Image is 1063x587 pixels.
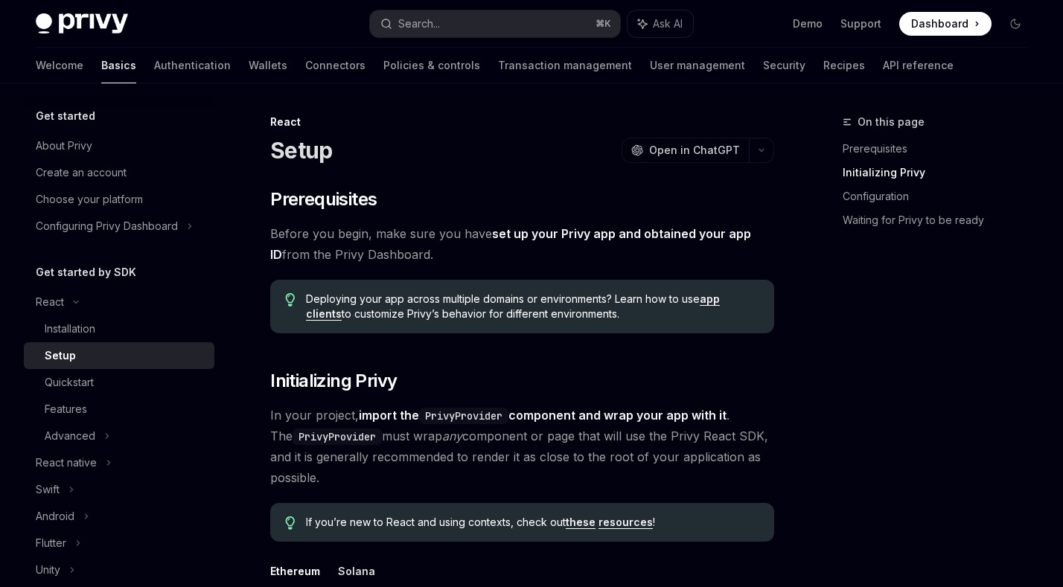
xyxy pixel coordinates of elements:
[370,10,619,37] button: Search...⌘K
[36,263,136,281] h5: Get started by SDK
[305,48,365,83] a: Connectors
[24,396,214,423] a: Features
[36,48,83,83] a: Welcome
[843,161,1039,185] a: Initializing Privy
[622,138,749,163] button: Open in ChatGPT
[36,190,143,208] div: Choose your platform
[36,107,95,125] h5: Get started
[793,16,823,31] a: Demo
[498,48,632,83] a: Transaction management
[270,223,774,265] span: Before you begin, make sure you have from the Privy Dashboard.
[843,208,1039,232] a: Waiting for Privy to be ready
[24,342,214,369] a: Setup
[36,507,74,525] div: Android
[649,143,740,158] span: Open in ChatGPT
[24,369,214,396] a: Quickstart
[419,408,508,424] code: PrivyProvider
[270,115,774,129] div: React
[270,137,332,164] h1: Setup
[383,48,480,83] a: Policies & controls
[598,516,653,529] a: resources
[24,186,214,213] a: Choose your platform
[306,292,760,321] span: Deploying your app across multiple domains or environments? Learn how to use to customize Privy’s...
[285,516,296,530] svg: Tip
[36,454,97,472] div: React native
[36,481,60,498] div: Swift
[1003,12,1027,36] button: Toggle dark mode
[911,16,968,31] span: Dashboard
[398,15,440,33] div: Search...
[154,48,231,83] a: Authentication
[596,18,611,30] span: ⌘ K
[883,48,954,83] a: API reference
[285,293,296,307] svg: Tip
[442,429,462,443] em: any
[840,16,881,31] a: Support
[36,164,127,182] div: Create an account
[45,320,95,338] div: Installation
[293,429,382,445] code: PrivyProvider
[270,405,774,488] span: In your project, . The must wrap component or page that will use the Privy React SDK, and it is g...
[45,400,87,418] div: Features
[24,159,214,186] a: Create an account
[823,48,865,83] a: Recipes
[843,185,1039,208] a: Configuration
[270,226,751,263] a: set up your Privy app and obtained your app ID
[653,16,683,31] span: Ask AI
[101,48,136,83] a: Basics
[306,515,760,530] span: If you’re new to React and using contexts, check out !
[24,315,214,342] a: Installation
[359,408,727,423] strong: import the component and wrap your app with it
[45,347,76,365] div: Setup
[249,48,287,83] a: Wallets
[36,534,66,552] div: Flutter
[36,137,92,155] div: About Privy
[36,293,64,311] div: React
[566,516,596,529] a: these
[45,427,95,445] div: Advanced
[36,217,178,235] div: Configuring Privy Dashboard
[36,13,128,34] img: dark logo
[24,132,214,159] a: About Privy
[36,561,60,579] div: Unity
[843,137,1039,161] a: Prerequisites
[270,187,377,211] span: Prerequisites
[763,48,805,83] a: Security
[650,48,745,83] a: User management
[899,12,992,36] a: Dashboard
[628,10,693,37] button: Ask AI
[45,373,94,391] div: Quickstart
[858,113,925,131] span: On this page
[270,369,397,393] span: Initializing Privy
